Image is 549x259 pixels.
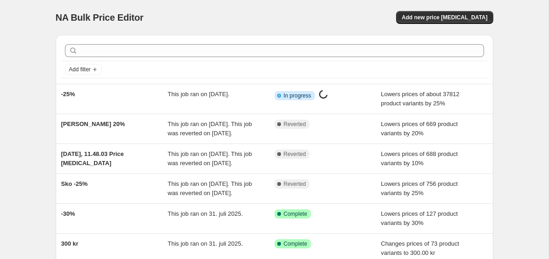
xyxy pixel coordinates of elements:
span: Sko -25% [61,180,88,187]
span: Complete [284,240,307,247]
span: Lowers prices of 669 product variants by 20% [381,121,458,137]
span: This job ran on [DATE]. This job was reverted on [DATE]. [168,180,252,196]
span: Lowers prices of 688 product variants by 10% [381,150,458,167]
span: -30% [61,210,75,217]
span: This job ran on [DATE]. [168,91,229,98]
span: Complete [284,210,307,218]
span: Reverted [284,180,306,188]
span: Add filter [69,66,91,73]
button: Add new price [MEDICAL_DATA] [396,11,493,24]
span: [PERSON_NAME] 20% [61,121,125,127]
span: Lowers prices of 127 product variants by 30% [381,210,458,226]
span: NA Bulk Price Editor [56,12,144,23]
span: This job ran on 31. juli 2025. [168,210,243,217]
span: This job ran on 31. juli 2025. [168,240,243,247]
span: Lowers prices of about 37812 product variants by 25% [381,91,460,107]
span: Lowers prices of 756 product variants by 25% [381,180,458,196]
span: This job ran on [DATE]. This job was reverted on [DATE]. [168,121,252,137]
button: Add filter [65,64,102,75]
span: Changes prices of 73 product variants to 300.00 kr [381,240,459,256]
span: Reverted [284,150,306,158]
span: 300 kr [61,240,79,247]
span: In progress [284,92,311,99]
span: Add new price [MEDICAL_DATA] [402,14,487,21]
span: -25% [61,91,75,98]
span: [DATE], 11.48.03 Price [MEDICAL_DATA] [61,150,124,167]
span: This job ran on [DATE]. This job was reverted on [DATE]. [168,150,252,167]
span: Reverted [284,121,306,128]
